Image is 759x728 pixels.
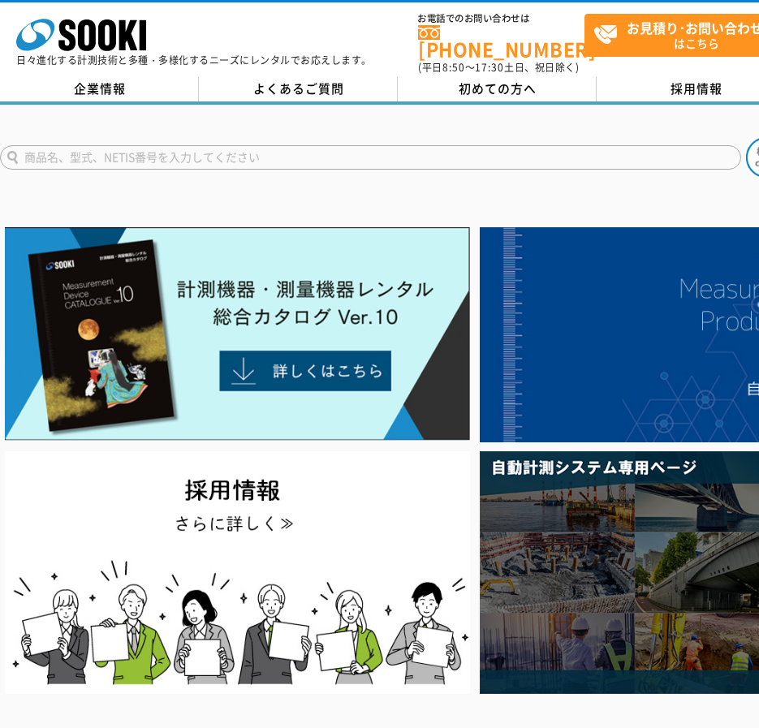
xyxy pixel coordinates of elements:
a: [PHONE_NUMBER] [418,25,584,58]
span: (平日 ～ 土日、祝日除く) [418,60,579,75]
img: SOOKI recruit [5,451,470,693]
img: Catalog Ver10 [5,227,470,441]
p: 日々進化する計測技術と多種・多様化するニーズにレンタルでお応えします。 [16,55,372,65]
span: 初めての方へ [459,80,537,97]
span: 17:30 [475,60,504,75]
a: よくあるご質問 [199,77,398,101]
span: 8:50 [442,60,465,75]
span: お電話でのお問い合わせは [418,14,584,24]
a: 初めての方へ [398,77,597,101]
